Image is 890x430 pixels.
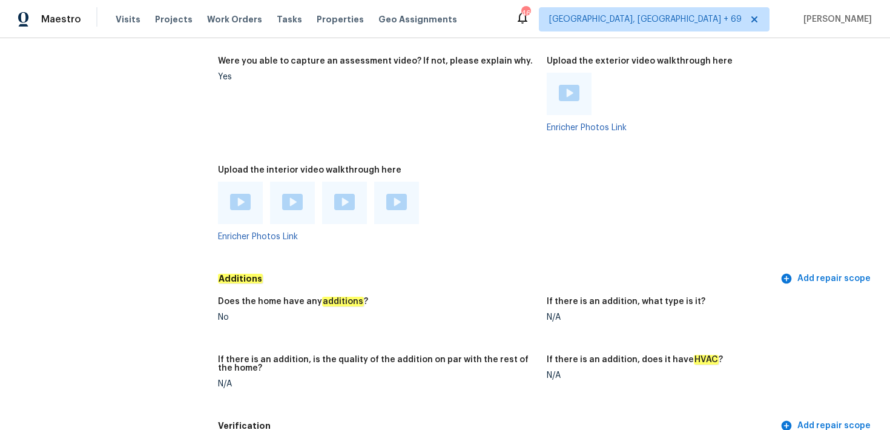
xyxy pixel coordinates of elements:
h5: If there is an addition, what type is it? [547,297,705,306]
span: Work Orders [207,13,262,25]
div: N/A [218,380,537,388]
img: Play Video [559,85,579,101]
span: Maestro [41,13,81,25]
h5: Does the home have any ? [218,297,368,306]
span: Add repair scope [783,271,871,286]
div: Yes [218,73,537,81]
img: Play Video [282,194,303,210]
h5: Upload the interior video walkthrough here [218,166,401,174]
img: Play Video [334,194,355,210]
span: [PERSON_NAME] [799,13,872,25]
span: Projects [155,13,193,25]
a: Play Video [386,194,407,212]
a: Enricher Photos Link [218,233,298,241]
div: N/A [547,371,866,380]
div: No [218,313,537,322]
span: Geo Assignments [378,13,457,25]
a: Play Video [334,194,355,212]
span: Tasks [277,15,302,24]
em: HVAC [694,355,719,365]
h5: Upload the exterior video walkthrough here [547,57,733,65]
span: Properties [317,13,364,25]
a: Play Video [230,194,251,212]
div: 468 [521,7,530,19]
button: Add repair scope [778,268,875,290]
img: Play Video [386,194,407,210]
a: Play Video [282,194,303,212]
h5: Were you able to capture an assessment video? If not, please explain why. [218,57,533,65]
em: additions [322,297,364,306]
span: Visits [116,13,140,25]
div: N/A [547,313,866,322]
span: [GEOGRAPHIC_DATA], [GEOGRAPHIC_DATA] + 69 [549,13,742,25]
em: Additions [218,274,263,283]
a: Enricher Photos Link [547,124,627,132]
a: Play Video [559,85,579,103]
img: Play Video [230,194,251,210]
h5: If there is an addition, is the quality of the addition on par with the rest of the home? [218,356,537,372]
h5: If there is an addition, does it have ? [547,356,723,364]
